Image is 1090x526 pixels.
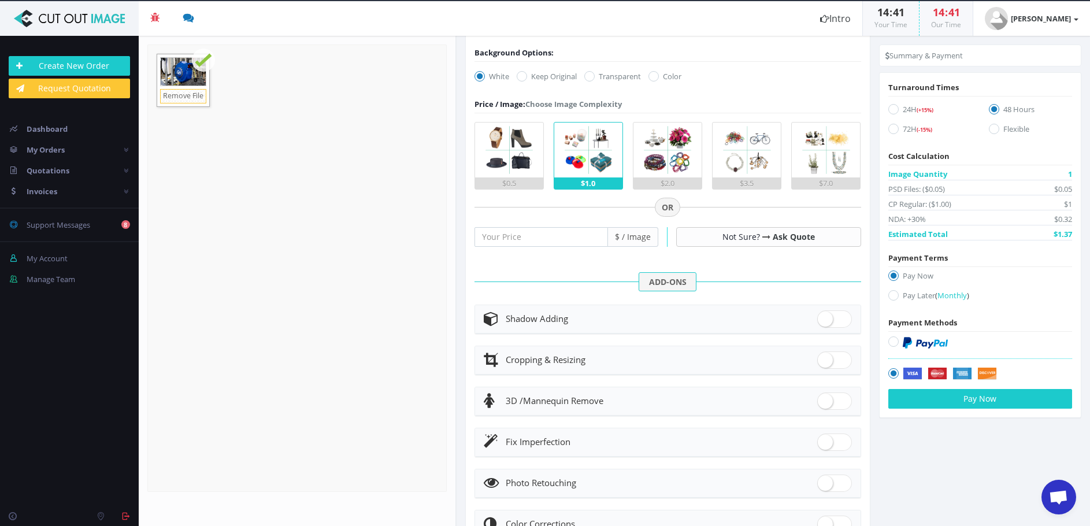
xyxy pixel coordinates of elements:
[474,98,622,110] div: Choose Image Complexity
[917,104,933,114] a: (+15%)
[874,20,907,29] small: Your Time
[561,123,616,177] img: 2.png
[640,123,695,177] img: 3.png
[1054,228,1072,240] span: $1.37
[917,126,932,134] span: (-15%)
[648,71,681,82] label: Color
[639,272,696,292] span: ADD-ONS
[989,103,1072,119] label: 48 Hours
[160,89,206,103] a: Remove File
[474,71,509,82] label: White
[877,5,889,19] span: 14
[888,213,926,225] span: NDA: +30%
[506,313,568,324] span: Shadow Adding
[773,231,815,242] a: Ask Quote
[506,395,603,406] span: Mannequin Remove
[944,5,948,19] span: :
[584,71,641,82] label: Transparent
[917,124,932,134] a: (-15%)
[903,337,948,349] img: PayPal
[933,5,944,19] span: 14
[506,395,523,406] span: 3D /
[506,477,576,488] span: Photo Retouching
[474,99,525,109] span: Price / Image:
[903,368,997,380] img: Securely by Stripe
[989,123,1072,139] label: Flexible
[888,168,947,180] span: Image Quantity
[1054,183,1072,195] span: $0.05
[792,177,860,189] div: $7.0
[474,227,608,247] input: Your Price
[27,186,57,197] span: Invoices
[888,123,972,139] label: 72H
[888,270,1072,286] label: Pay Now
[482,123,537,177] img: 1.png
[517,71,577,82] label: Keep Original
[888,317,957,328] span: Payment Methods
[9,10,130,27] img: Cut Out Image
[888,290,1072,305] label: Pay Later
[888,389,1072,409] button: Pay Now
[9,79,130,98] a: Request Quotation
[720,123,774,177] img: 4.png
[935,290,969,301] a: (Monthly)
[633,177,702,189] div: $2.0
[27,165,69,176] span: Quotations
[506,436,570,447] span: Fix Imperfection
[655,198,680,217] span: OR
[1064,198,1072,210] span: $1
[27,274,75,284] span: Manage Team
[809,1,862,36] a: Intro
[1054,213,1072,225] span: $0.32
[937,290,967,301] span: Monthly
[888,151,950,161] span: Cost Calculation
[1041,480,1076,514] div: Open chat
[27,253,68,264] span: My Account
[27,124,68,134] span: Dashboard
[888,198,951,210] span: CP Regular: ($1.00)
[1068,168,1072,180] span: 1
[27,220,90,230] span: Support Messages
[121,220,130,229] b: 8
[722,231,760,242] span: Not Sure?
[985,7,1008,30] img: user_default.jpg
[889,5,893,19] span: :
[888,82,959,92] span: Turnaround Times
[888,228,948,240] span: Estimated Total
[885,50,963,61] li: Summary & Payment
[888,253,948,263] span: Payment Terms
[474,47,554,58] div: Background Options:
[948,5,960,19] span: 41
[893,5,904,19] span: 41
[554,177,622,189] div: $1.0
[475,177,543,189] div: $0.5
[713,177,781,189] div: $3.5
[931,20,961,29] small: Our Time
[608,227,658,247] span: $ / Image
[506,354,585,365] span: Cropping & Resizing
[1011,13,1071,24] strong: [PERSON_NAME]
[888,103,972,119] label: 24H
[973,1,1090,36] a: [PERSON_NAME]
[27,145,65,155] span: My Orders
[917,106,933,114] span: (+15%)
[888,183,945,195] span: PSD Files: ($0.05)
[9,56,130,76] a: Create New Order
[799,123,854,177] img: 5.png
